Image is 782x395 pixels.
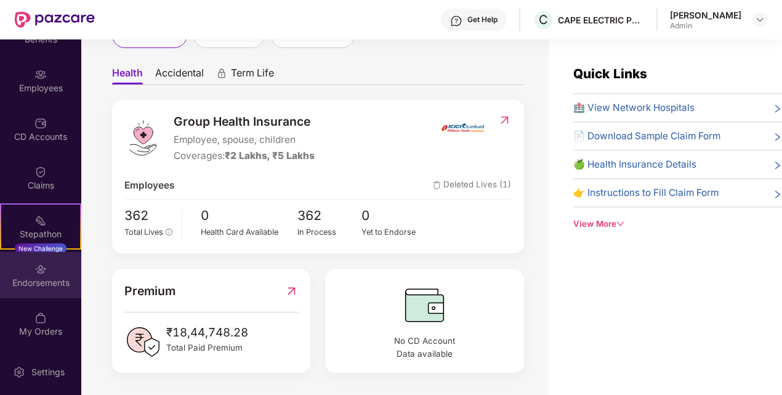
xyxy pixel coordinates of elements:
[34,166,47,178] img: svg+xml;base64,PHN2ZyBpZD0iQ2xhaW0iIHhtbG5zPSJodHRwOi8vd3d3LnczLm9yZy8yMDAwL3N2ZyIgd2lkdGg9IjIwIi...
[755,15,765,25] img: svg+xml;base64,PHN2ZyBpZD0iRHJvcGRvd24tMzJ4MzIiIHhtbG5zPSJodHRwOi8vd3d3LnczLm9yZy8yMDAwL3N2ZyIgd2...
[573,157,696,172] span: 🍏 Health Insurance Details
[573,185,719,200] span: 👉 Instructions to Fill Claim Form
[201,206,297,226] span: 0
[1,228,80,240] div: Stepathon
[124,206,173,226] span: 362
[539,12,548,27] span: C
[773,160,782,172] span: right
[773,103,782,115] span: right
[112,67,143,84] span: Health
[498,114,511,126] img: RedirectIcon
[216,68,227,79] div: animation
[124,120,161,157] img: logo
[15,243,67,253] div: New Challenge
[13,366,25,378] img: svg+xml;base64,PHN2ZyBpZD0iU2V0dGluZy0yMHgyMCIgeG1sbnM9Imh0dHA6Ly93d3cudzMub3JnLzIwMDAvc3ZnIiB3aW...
[34,68,47,81] img: svg+xml;base64,PHN2ZyBpZD0iRW1wbG95ZWVzIiB4bWxucz0iaHR0cDovL3d3dy53My5vcmcvMjAwMC9zdmciIHdpZHRoPS...
[225,150,315,161] span: ₹2 Lakhs, ₹5 Lakhs
[361,226,426,238] div: Yet to Endorse
[34,312,47,324] img: svg+xml;base64,PHN2ZyBpZD0iTXlfT3JkZXJzIiBkYXRhLW5hbWU9Ik15IE9yZGVycyIgeG1sbnM9Imh0dHA6Ly93d3cudz...
[231,67,274,84] span: Term Life
[124,227,163,237] span: Total Lives
[558,14,644,26] div: CAPE ELECTRIC PRIVATE LIMITED
[773,188,782,200] span: right
[338,282,512,328] img: CDBalanceIcon
[573,129,720,144] span: 📄 Download Sample Claim Form
[124,282,175,300] span: Premium
[433,181,441,189] img: deleteIcon
[670,21,741,31] div: Admin
[155,67,204,84] span: Accidental
[166,229,172,235] span: info-circle
[201,226,297,238] div: Health Card Available
[670,9,741,21] div: [PERSON_NAME]
[433,178,511,193] span: Deleted Lives (1)
[450,15,462,27] img: svg+xml;base64,PHN2ZyBpZD0iSGVscC0zMngzMiIgeG1sbnM9Imh0dHA6Ly93d3cudzMub3JnLzIwMDAvc3ZnIiB3aWR0aD...
[573,66,647,81] span: Quick Links
[166,324,248,341] span: ₹18,44,748.28
[616,220,624,228] span: down
[124,324,161,360] img: PaidPremiumIcon
[124,178,174,193] span: Employees
[34,263,47,275] img: svg+xml;base64,PHN2ZyBpZD0iRW5kb3JzZW1lbnRzIiB4bWxucz0iaHR0cDovL3d3dy53My5vcmcvMjAwMC9zdmciIHdpZH...
[34,214,47,227] img: svg+xml;base64,PHN2ZyB4bWxucz0iaHR0cDovL3d3dy53My5vcmcvMjAwMC9zdmciIHdpZHRoPSIyMSIgaGVpZ2h0PSIyMC...
[297,226,362,238] div: In Process
[15,12,95,28] img: New Pazcare Logo
[34,117,47,129] img: svg+xml;base64,PHN2ZyBpZD0iQ0RfQWNjb3VudHMiIGRhdGEtbmFtZT0iQ0QgQWNjb3VudHMiIHhtbG5zPSJodHRwOi8vd3...
[440,112,486,143] img: insurerIcon
[28,366,68,378] div: Settings
[573,100,695,115] span: 🏥 View Network Hospitals
[338,335,512,360] span: No CD Account Data available
[285,282,298,300] img: RedirectIcon
[467,15,498,25] div: Get Help
[361,206,426,226] span: 0
[297,206,362,226] span: 362
[773,131,782,144] span: right
[166,341,248,354] span: Total Paid Premium
[573,218,782,230] div: View More
[174,112,315,131] span: Group Health Insurance
[174,132,315,147] span: Employee, spouse, children
[174,149,315,163] div: Coverages:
